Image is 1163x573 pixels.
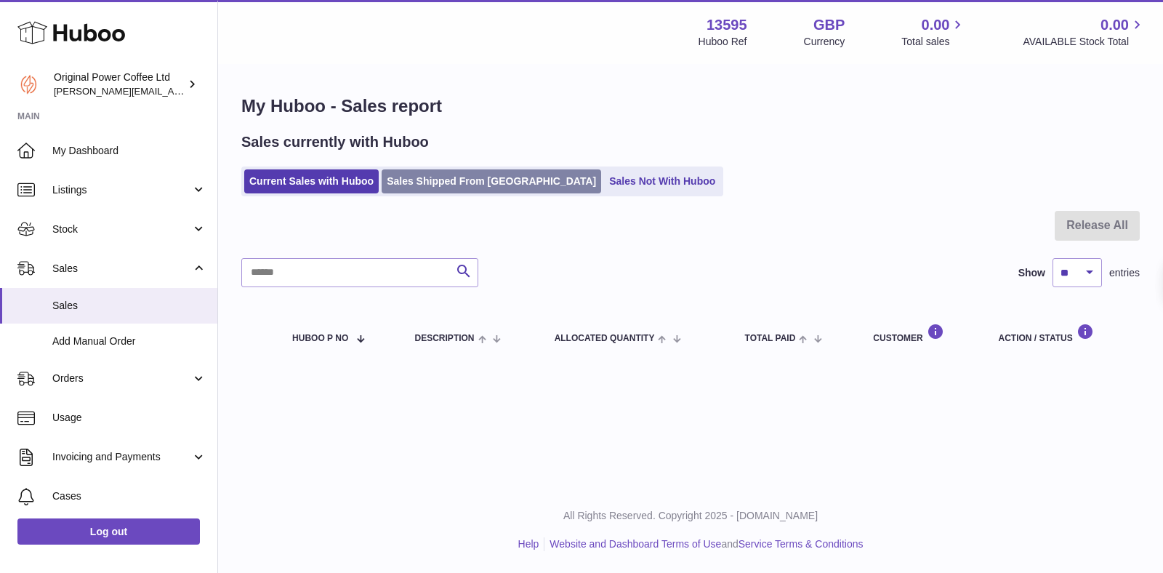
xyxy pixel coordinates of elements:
span: Sales [52,262,191,276]
label: Show [1018,266,1045,280]
div: Original Power Coffee Ltd [54,71,185,98]
a: Website and Dashboard Terms of Use [550,538,721,550]
span: Stock [52,223,191,236]
strong: GBP [813,15,845,35]
span: Orders [52,372,191,385]
div: Huboo Ref [699,35,747,49]
a: 0.00 Total sales [901,15,966,49]
span: entries [1109,266,1140,280]
span: 0.00 [1100,15,1129,35]
span: [PERSON_NAME][EMAIL_ADDRESS][DOMAIN_NAME] [54,85,291,97]
a: 0.00 AVAILABLE Stock Total [1023,15,1146,49]
h1: My Huboo - Sales report [241,95,1140,118]
span: ALLOCATED Quantity [555,334,655,343]
span: Total paid [745,334,796,343]
span: Huboo P no [292,334,348,343]
a: Sales Not With Huboo [604,169,720,193]
a: Sales Shipped From [GEOGRAPHIC_DATA] [382,169,601,193]
div: Currency [804,35,845,49]
a: Current Sales with Huboo [244,169,379,193]
span: Listings [52,183,191,197]
div: Action / Status [998,324,1125,343]
a: Log out [17,518,200,545]
span: Add Manual Order [52,334,206,348]
li: and [544,537,863,551]
a: Service Terms & Conditions [739,538,864,550]
span: Description [415,334,475,343]
span: 0.00 [922,15,950,35]
div: Customer [873,324,969,343]
span: My Dashboard [52,144,206,158]
strong: 13595 [707,15,747,35]
a: Help [518,538,539,550]
span: Invoicing and Payments [52,450,191,464]
span: AVAILABLE Stock Total [1023,35,1146,49]
h2: Sales currently with Huboo [241,132,429,152]
p: All Rights Reserved. Copyright 2025 - [DOMAIN_NAME] [230,509,1151,523]
img: aline@drinkpowercoffee.com [17,73,39,95]
span: Usage [52,411,206,425]
span: Sales [52,299,206,313]
span: Cases [52,489,206,503]
span: Total sales [901,35,966,49]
